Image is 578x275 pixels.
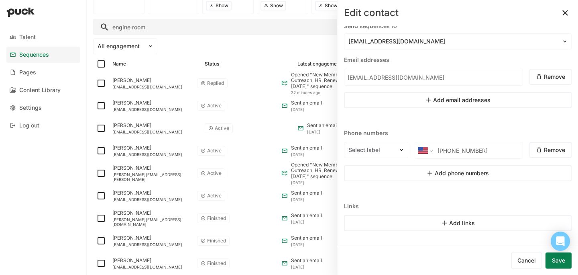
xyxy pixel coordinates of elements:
[112,197,191,202] div: [EMAIL_ADDRESS][DOMAIN_NAME]
[344,202,572,210] div: Links
[6,29,80,45] a: Talent
[112,145,191,151] div: [PERSON_NAME]
[112,78,191,83] div: [PERSON_NAME]
[291,152,322,157] div: [DATE]
[112,61,126,67] div: Name
[207,261,226,266] div: Finished
[261,1,286,10] button: Show
[315,1,341,10] button: Show
[112,152,191,157] div: [EMAIL_ADDRESS][DOMAIN_NAME]
[112,84,191,89] div: [EMAIL_ADDRESS][DOMAIN_NAME]
[19,69,36,76] div: Pages
[207,170,222,176] div: Active
[291,180,360,185] div: [DATE]
[551,232,570,251] div: Open Intercom Messenger
[112,190,191,196] div: [PERSON_NAME]
[207,238,226,244] div: Finished
[545,252,572,269] button: Save
[112,235,191,241] div: [PERSON_NAME]
[112,242,191,247] div: [EMAIL_ADDRESS][DOMAIN_NAME]
[291,242,322,247] div: [DATE]
[291,162,360,179] div: Opened "New Member Outreach, HR, Renewals [DATE]" sequence
[529,142,572,158] button: Remove
[19,34,36,41] div: Talent
[344,215,572,231] button: Add links
[112,210,191,216] div: [PERSON_NAME]
[19,105,42,111] div: Settings
[291,213,322,218] div: Sent an email
[205,61,219,67] div: Status
[6,64,80,80] a: Pages
[291,107,322,112] div: [DATE]
[112,172,191,182] div: [PERSON_NAME][EMAIL_ADDRESS][PERSON_NAME]
[206,1,232,10] button: Show
[291,72,360,89] div: Opened "New Member Outreach, HR, Renewals [DATE]" sequence
[215,125,229,131] div: Active
[19,87,61,94] div: Content Library
[291,90,360,95] div: 32 minutes ago
[344,165,572,181] button: Add phone numbers
[511,252,542,269] button: Cancel
[307,129,338,134] div: [DATE]
[19,122,39,129] div: Log out
[291,220,322,224] div: [DATE]
[344,8,399,18] div: Edit contact
[112,258,191,263] div: [PERSON_NAME]
[112,217,191,227] div: [PERSON_NAME][EMAIL_ADDRESS][DOMAIN_NAME]
[6,47,80,63] a: Sequences
[291,197,322,202] div: [DATE]
[207,80,224,86] div: Replied
[207,215,226,221] div: Finished
[344,129,572,137] div: Phone numbers
[529,69,572,85] button: Remove
[112,165,191,171] div: [PERSON_NAME]
[93,19,572,35] input: Search
[344,56,572,64] div: Email addresses
[207,103,222,109] div: Active
[291,258,322,263] div: Sent an email
[291,235,322,241] div: Sent an email
[207,193,222,199] div: Active
[307,123,338,128] div: Sent an email
[297,61,341,67] div: Latest engagement
[291,100,322,106] div: Sent an email
[434,142,523,158] input: Enter phone number
[344,22,572,30] div: Send sequences to
[112,129,198,134] div: [EMAIL_ADDRESS][DOMAIN_NAME]
[6,82,80,98] a: Content Library
[291,145,322,151] div: Sent an email
[207,148,222,154] div: Active
[112,123,198,128] div: [PERSON_NAME]
[112,265,191,269] div: [EMAIL_ADDRESS][DOMAIN_NAME]
[19,51,49,58] div: Sequences
[291,190,322,196] div: Sent an email
[344,69,523,85] input: Enter email
[344,92,572,108] button: Add email addresses
[112,100,191,106] div: [PERSON_NAME]
[6,100,80,116] a: Settings
[291,265,322,269] div: [DATE]
[112,107,191,112] div: [EMAIL_ADDRESS][DOMAIN_NAME]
